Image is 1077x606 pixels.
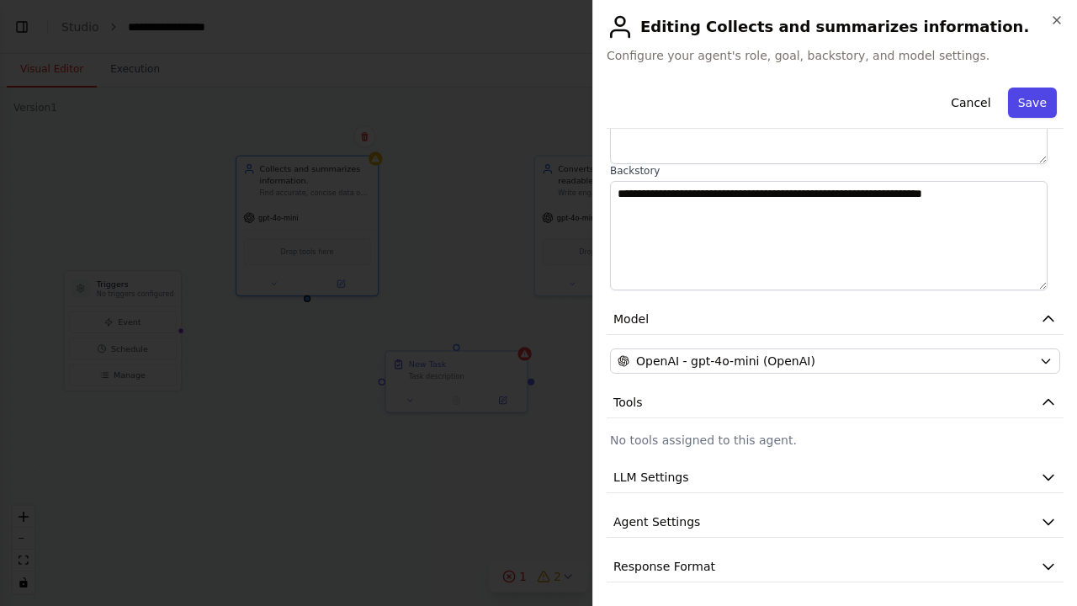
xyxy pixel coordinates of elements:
p: No tools assigned to this agent. [610,432,1060,449]
button: Cancel [941,88,1000,118]
span: LLM Settings [613,469,689,486]
button: OpenAI - gpt-4o-mini (OpenAI) [610,348,1060,374]
button: Save [1008,88,1057,118]
button: LLM Settings [607,462,1064,493]
button: Tools [607,387,1064,418]
span: Agent Settings [613,513,700,530]
label: Backstory [610,164,1060,178]
h2: Editing Collects and summarizes information. [607,13,1064,40]
button: Response Format [607,551,1064,582]
span: OpenAI - gpt-4o-mini (OpenAI) [636,353,815,369]
span: Model [613,311,649,327]
span: Tools [613,394,643,411]
button: Model [607,304,1064,335]
span: Response Format [613,558,715,575]
button: Agent Settings [607,507,1064,538]
span: Configure your agent's role, goal, backstory, and model settings. [607,47,1064,64]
